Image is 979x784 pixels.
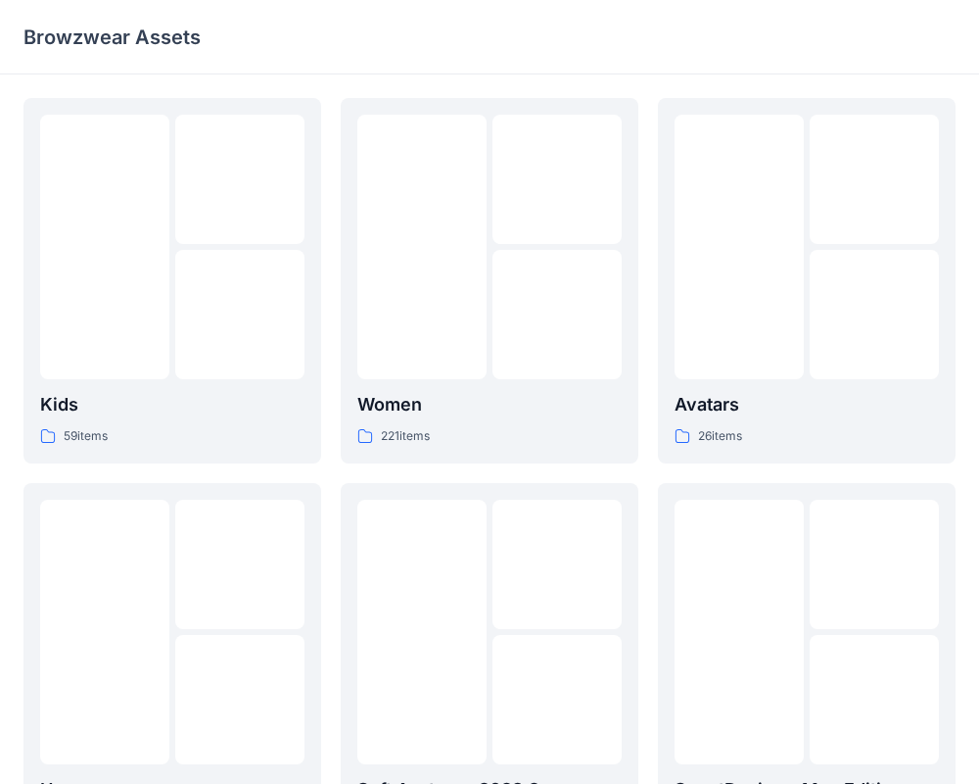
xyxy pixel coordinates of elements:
a: Kids59items [23,98,321,464]
p: Kids [40,391,304,418]
a: Avatars26items [658,98,956,464]
p: 59 items [64,426,108,447]
a: Women221items [341,98,638,464]
p: Women [357,391,622,418]
p: 221 items [381,426,430,447]
p: Avatars [675,391,939,418]
p: 26 items [698,426,742,447]
p: Browzwear Assets [23,24,201,51]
